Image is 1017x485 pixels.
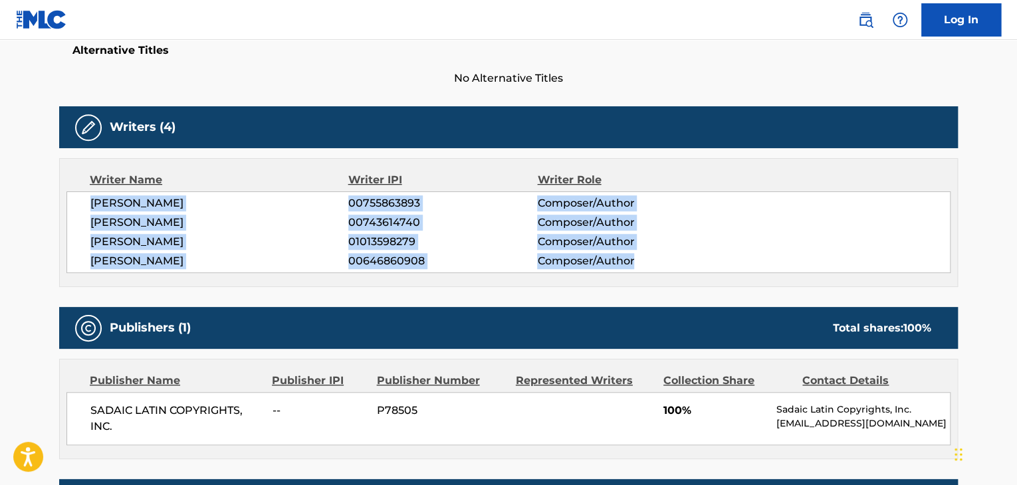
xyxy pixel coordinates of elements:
img: search [857,12,873,28]
span: P78505 [377,403,506,419]
a: Log In [921,3,1001,37]
span: -- [273,403,367,419]
span: [PERSON_NAME] [90,195,348,211]
img: help [892,12,908,28]
div: Publisher Number [376,373,505,389]
div: Widget de chat [951,421,1017,485]
h5: Alternative Titles [72,44,945,57]
div: Help [887,7,913,33]
div: Writer IPI [348,172,538,188]
div: Represented Writers [516,373,653,389]
span: SADAIC LATIN COPYRIGHTS, INC. [90,403,263,435]
div: Publisher Name [90,373,262,389]
div: Total shares: [833,320,931,336]
div: Arrastrar [955,435,962,474]
h5: Writers (4) [110,120,175,135]
span: [PERSON_NAME] [90,234,348,250]
h5: Publishers (1) [110,320,191,336]
span: Composer/Author [537,253,709,269]
span: Composer/Author [537,234,709,250]
img: Writers [80,120,96,136]
span: 00743614740 [348,215,537,231]
span: No Alternative Titles [59,70,958,86]
span: Composer/Author [537,195,709,211]
span: 01013598279 [348,234,537,250]
div: Contact Details [802,373,931,389]
span: [PERSON_NAME] [90,215,348,231]
p: Sadaic Latin Copyrights, Inc. [776,403,950,417]
span: 00646860908 [348,253,537,269]
a: Public Search [852,7,879,33]
div: Writer Role [537,172,709,188]
span: 100 % [903,322,931,334]
p: [EMAIL_ADDRESS][DOMAIN_NAME] [776,417,950,431]
div: Collection Share [663,373,792,389]
iframe: Chat Widget [951,421,1017,485]
span: 100% [663,403,766,419]
img: Publishers [80,320,96,336]
div: Publisher IPI [272,373,366,389]
img: MLC Logo [16,10,67,29]
span: [PERSON_NAME] [90,253,348,269]
div: Writer Name [90,172,348,188]
span: Composer/Author [537,215,709,231]
span: 00755863893 [348,195,537,211]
